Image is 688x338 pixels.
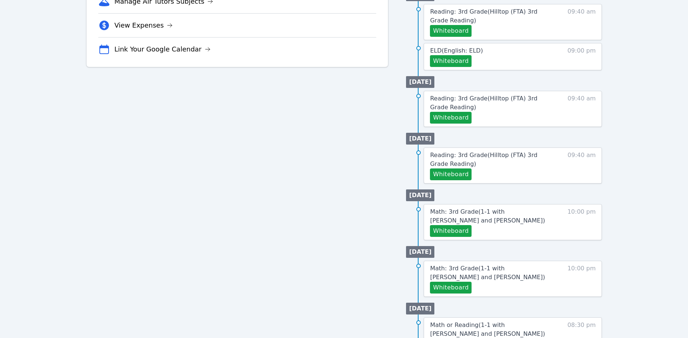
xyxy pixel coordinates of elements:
button: Whiteboard [430,25,472,37]
span: 10:00 pm [567,264,596,293]
span: Math or Reading ( 1-1 with [PERSON_NAME] and [PERSON_NAME] ) [430,321,545,337]
a: Math: 3rd Grade(1-1 with [PERSON_NAME] and [PERSON_NAME]) [430,207,554,225]
span: Reading: 3rd Grade ( Hilltop (FTA) 3rd Grade Reading ) [430,95,537,111]
li: [DATE] [406,133,434,145]
a: Reading: 3rd Grade(Hilltop (FTA) 3rd Grade Reading) [430,151,554,168]
a: Reading: 3rd Grade(Hilltop (FTA) 3rd Grade Reading) [430,94,554,112]
span: Math: 3rd Grade ( 1-1 with [PERSON_NAME] and [PERSON_NAME] ) [430,208,545,224]
li: [DATE] [406,303,434,314]
span: 09:40 am [568,151,596,180]
span: 10:00 pm [567,207,596,237]
a: Reading: 3rd Grade(Hilltop (FTA) 3rd Grade Reading) [430,7,554,25]
span: 09:40 am [568,7,596,37]
a: Math: 3rd Grade(1-1 with [PERSON_NAME] and [PERSON_NAME]) [430,264,554,282]
a: Link Your Google Calendar [114,44,211,54]
button: Whiteboard [430,168,472,180]
a: ELD(English: ELD) [430,46,483,55]
button: Whiteboard [430,112,472,124]
span: 09:40 am [568,94,596,124]
button: Whiteboard [430,282,472,293]
span: 09:00 pm [567,46,596,67]
span: ELD ( English: ELD ) [430,47,483,54]
button: Whiteboard [430,225,472,237]
li: [DATE] [406,189,434,201]
span: Reading: 3rd Grade ( Hilltop (FTA) 3rd Grade Reading ) [430,8,537,24]
a: View Expenses [114,20,173,31]
span: Math: 3rd Grade ( 1-1 with [PERSON_NAME] and [PERSON_NAME] ) [430,265,545,281]
button: Whiteboard [430,55,472,67]
li: [DATE] [406,76,434,88]
span: Reading: 3rd Grade ( Hilltop (FTA) 3rd Grade Reading ) [430,152,537,167]
li: [DATE] [406,246,434,258]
